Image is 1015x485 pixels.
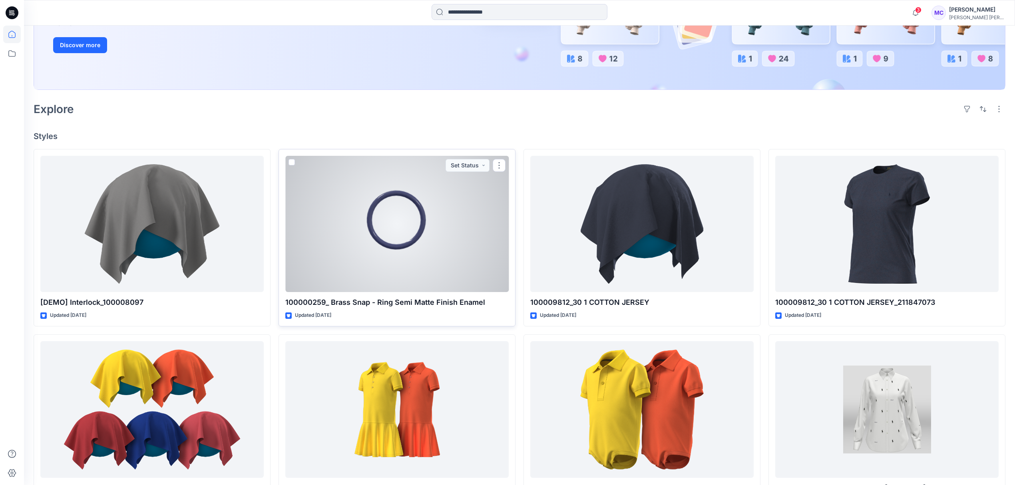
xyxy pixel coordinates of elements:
p: 100009812_30 1 COTTON JERSEY [530,297,754,308]
a: 100010943_20 1 COTTON MESH [40,341,264,478]
p: Updated [DATE] [50,311,86,320]
a: [DEMO] Interlock_100008097 [40,156,264,292]
p: Updated [DATE] [540,311,576,320]
p: Updated [DATE] [295,311,331,320]
p: Updated [DATE] [785,311,821,320]
a: 100000259_ Brass Snap - Ring Semi Matte Finish Enamel [285,156,509,292]
div: [PERSON_NAME] [949,5,1005,14]
a: 100027481_OT201PFS15_PPLO GEORGIA [775,341,999,478]
div: MC [931,6,946,20]
h4: Styles [34,131,1005,141]
h2: Explore [34,103,74,115]
span: 3 [915,7,921,13]
a: 100010943_20 1 COTTON MESH_320814861 [530,341,754,478]
a: Discover more [53,37,233,53]
button: Discover more [53,37,107,53]
a: 100010943_20 1 COTTON MESH_311624740 [285,341,509,478]
p: [DEMO] Interlock_100008097 [40,297,264,308]
p: 100009812_30 1 COTTON JERSEY_211847073 [775,297,999,308]
p: 100000259_ Brass Snap - Ring Semi Matte Finish Enamel [285,297,509,308]
a: 100009812_30 1 COTTON JERSEY_211847073 [775,156,999,292]
a: 100009812_30 1 COTTON JERSEY [530,156,754,292]
div: [PERSON_NAME] [PERSON_NAME] [949,14,1005,20]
